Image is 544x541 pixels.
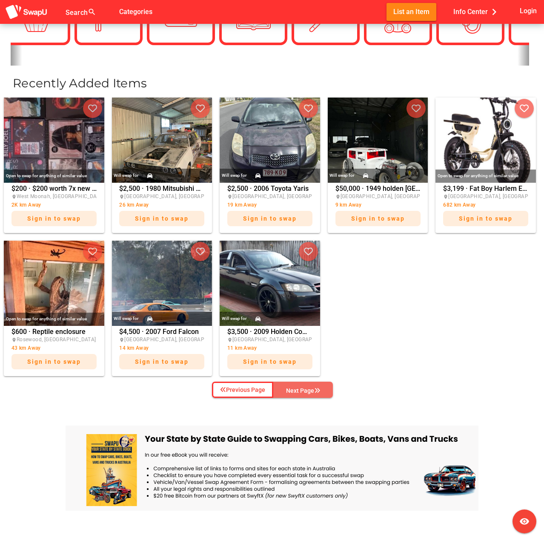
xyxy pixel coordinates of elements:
[435,98,536,183] img: pearcy87%40hotmail.com%2Fa1615c88-084a-416d-8e5c-b8c6830db4b7%2F1756959875Fat%20Boy%20.png
[4,170,104,183] div: Open to swap for anything of similar value
[11,194,17,199] i: place
[220,241,320,326] img: nicholas.robertson%2Bfacebook%40swapu.com.au%2F4143849509208062%2F4143849509208062-photo-0.jpg
[11,185,97,230] div: $200 · $200 worth 7x new Music Cds/Blu Ray/DVD Assorted
[220,98,320,183] img: nicholas.robertson%2Bfacebook%40swapu.com.au%2F3760918834213333%2F3760918834213333-photo-0.jpg
[243,215,297,222] span: Sign in to swap
[11,345,41,351] span: 43 km Away
[227,328,312,374] div: $3,500 · 2009 Holden Commodore
[459,215,513,222] span: Sign in to swap
[119,328,204,374] div: $4,500 · 2007 Ford Falcon
[4,98,104,183] img: wildmangman8681%40gmail.com%2F77932ea1-dfe2-4aef-91ec-f55cb8cdf97f%2F17576510991000011000.jpg
[443,185,528,230] div: $3,199 · Fat Boy Harlem E-Bike
[4,313,104,326] div: Open to swap for anything of similar value
[17,337,96,342] span: Rosewood, [GEOGRAPHIC_DATA]
[27,358,81,365] span: Sign in to swap
[227,194,232,199] i: place
[447,3,507,20] button: Info Center
[112,7,159,15] a: Categories
[326,98,430,233] a: Will swap for$50,000 · 1949 holden [GEOGRAPHIC_DATA][GEOGRAPHIC_DATA], [GEOGRAPHIC_DATA]9 km Away...
[433,98,538,233] a: Open to swap for anything of similar value$3,199 · Fat Boy Harlem E-Bike[GEOGRAPHIC_DATA], [GEOGR...
[112,98,212,183] img: nicholas.robertson%2Bfacebook%40swapu.com.au%2F1785232182088961%2F1785232182088961-photo-0.jpg
[119,345,149,351] span: 14 km Away
[443,202,475,208] span: 682 km Away
[119,202,149,208] span: 26 km Away
[11,337,17,342] i: place
[519,516,530,527] i: visibility
[393,6,429,17] span: List an Item
[286,386,320,396] div: Next Page
[112,241,212,326] img: nicholas.robertson%2Bfacebook%40swapu.com.au%2F1894719814436614%2F1894719814436614-photo-0.jpg
[119,194,124,199] i: place
[112,3,159,20] button: Categories
[114,171,139,180] div: Will swap for
[520,5,537,17] span: Login
[135,358,189,365] span: Sign in to swap
[243,358,297,365] span: Sign in to swap
[110,241,215,376] a: Will swap for$4,500 · 2007 Ford Falcon[GEOGRAPHIC_DATA], [GEOGRAPHIC_DATA]14 km AwaySign in to swap
[66,426,478,511] img: free-ebook-banner.png
[11,328,97,374] div: $600 · Reptile enclosure
[232,337,338,342] span: [GEOGRAPHIC_DATA], [GEOGRAPHIC_DATA]
[106,7,117,17] i: false
[227,345,257,351] span: 11 km Away
[329,171,355,180] div: Will swap for
[222,171,247,180] div: Will swap for
[17,193,105,199] span: West Moonah, [GEOGRAPHIC_DATA]
[2,98,106,233] a: Open to swap for anything of similar value$200 · $200 worth 7x new Music Cds/Blu Ray/DVD Assorted...
[110,98,215,233] a: Will swap for$2,500 · 1980 Mitsubishi Sigma wagon[GEOGRAPHIC_DATA], [GEOGRAPHIC_DATA]26 km AwaySi...
[5,4,48,20] img: aSD8y5uGLpzPJLYTcYcjNu3laj1c05W5KWf0Ds+Za8uybjssssuu+yyyy677LKX2n+PWMSDJ9a87AAAAABJRU5ErkJggg==
[119,337,124,342] i: place
[232,193,338,199] span: [GEOGRAPHIC_DATA], [GEOGRAPHIC_DATA]
[335,202,362,208] span: 9 km Away
[227,337,232,342] i: place
[119,185,204,230] div: $2,500 · 1980 Mitsubishi Sigma wagon
[2,241,106,376] a: Open to swap for anything of similar value$600 · Reptile enclosureRosewood, [GEOGRAPHIC_DATA]43 k...
[351,215,405,222] span: Sign in to swap
[453,5,501,19] span: Info Center
[227,202,257,208] span: 19 km Away
[119,5,152,19] span: Categories
[335,185,421,230] div: $50,000 · 1949 holden [GEOGRAPHIC_DATA]
[335,194,341,199] i: place
[11,202,41,208] span: 2K km Away
[27,215,81,222] span: Sign in to swap
[220,385,265,395] div: Previous Page
[13,76,147,90] span: Recently Added Items
[4,241,104,326] img: jordyn.mcalister%40hotmail.com%2Fc8f8728e-1648-4484-ab04-db1adf4f213e%2F1756951720Screenshot_2025...
[124,193,230,199] span: [GEOGRAPHIC_DATA], [GEOGRAPHIC_DATA]
[518,3,539,19] button: Login
[387,3,436,20] button: List an Item
[488,6,501,18] i: chevron_right
[341,193,447,199] span: [GEOGRAPHIC_DATA], [GEOGRAPHIC_DATA]
[218,241,322,376] a: Will swap for$3,500 · 2009 Holden Commodore[GEOGRAPHIC_DATA], [GEOGRAPHIC_DATA]11 km AwaySign in ...
[222,314,247,323] div: Will swap for
[273,382,333,398] button: Next Page
[212,382,273,398] button: Previous Page
[435,170,536,183] div: Open to swap for anything of similar value
[124,337,230,342] span: [GEOGRAPHIC_DATA], [GEOGRAPHIC_DATA]
[114,314,139,323] div: Will swap for
[328,98,428,183] img: nicholas.robertson%2Bfacebook%40swapu.com.au%2F753745587006596%2F753745587006596-photo-0.jpg
[135,215,189,222] span: Sign in to swap
[227,185,312,230] div: $2,500 · 2006 Toyota Yaris
[218,98,322,233] a: Will swap for$2,500 · 2006 Toyota Yaris[GEOGRAPHIC_DATA], [GEOGRAPHIC_DATA]19 km AwaySign in to swap
[443,194,448,199] i: place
